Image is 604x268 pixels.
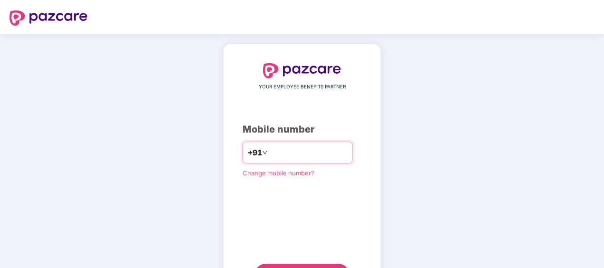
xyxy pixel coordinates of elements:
[248,147,262,159] span: +91
[262,150,268,155] span: down
[263,63,341,78] img: logo
[259,83,346,91] span: YOUR EMPLOYEE BENEFITS PARTNER
[10,10,88,26] img: logo
[243,122,361,137] div: Mobile number
[243,169,314,177] a: Change mobile number?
